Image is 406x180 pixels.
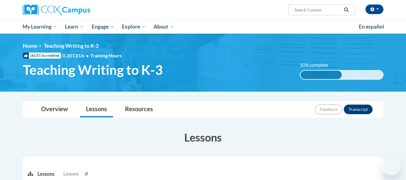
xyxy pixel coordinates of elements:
a: Overview [35,102,74,117]
p: Lessons [38,171,54,177]
button: Transcript [344,105,373,114]
a: Explore [118,20,150,34]
input: Search Courses [294,6,342,14]
h3: Lessons [23,130,383,145]
button: Account Settings [365,5,383,14]
a: Cox Campus [23,5,137,15]
img: Cox Campus [23,5,90,15]
button: Feedback [315,105,342,114]
a: My Learning [19,20,61,34]
button: Search [342,6,351,14]
span: • [86,53,89,58]
a: Home [23,43,37,49]
a: About [150,20,178,34]
span: Engage [92,23,114,30]
a: Engage [88,20,118,34]
div: Main menu [14,20,392,34]
a: Lessons [80,102,113,117]
label: 50% complete [300,62,334,69]
span: Learn [65,23,84,30]
span: Lessons [63,171,78,177]
span: About [154,23,174,30]
iframe: Button to launch messaging window [382,156,401,175]
span: Training Hours [90,53,122,58]
span: En español [359,23,384,30]
a: En español [355,20,388,33]
span: My Learning [23,23,57,30]
span: 0.20 CEUs [63,52,90,59]
div: 50% complete [301,71,342,79]
span: Explore [122,23,146,30]
a: Learn [61,20,88,34]
span: Teaching Writing to K-3 [23,62,163,78]
span: IACET Accredited [23,53,61,59]
span: Teaching Writing to K-3 [44,43,99,49]
a: Resources [119,102,159,117]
